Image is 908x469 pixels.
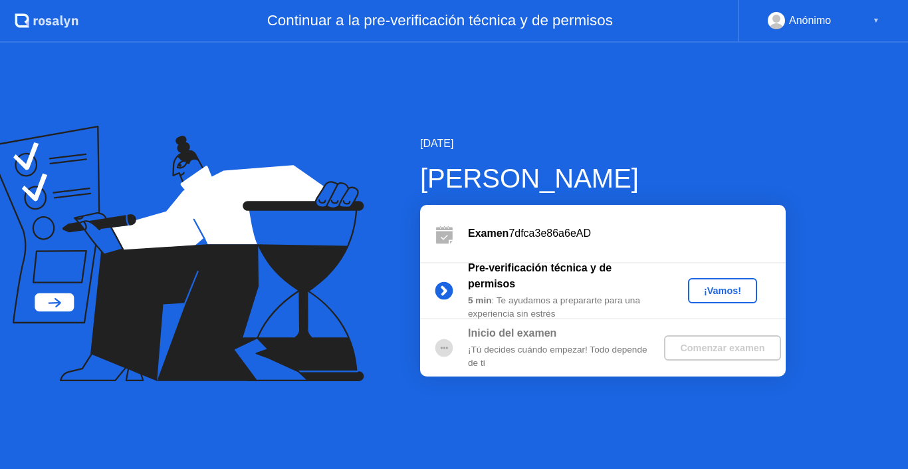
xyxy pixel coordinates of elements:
div: Comenzar examen [669,343,775,353]
div: ▼ [873,12,879,29]
div: Anónimo [789,12,831,29]
b: Examen [468,228,509,239]
b: Inicio del examen [468,327,556,339]
div: ¡Tú decides cuándo empezar! Todo depende de ti [468,343,659,371]
div: : Te ayudamos a prepararte para una experiencia sin estrés [468,294,659,321]
b: Pre-verificación técnica y de permisos [468,262,612,289]
button: Comenzar examen [664,335,780,361]
div: [DATE] [420,136,786,152]
div: ¡Vamos! [693,285,752,296]
div: 7dfca3e86a6eAD [468,226,786,241]
div: [PERSON_NAME] [420,158,786,198]
button: ¡Vamos! [688,278,757,303]
b: 5 min [468,295,492,305]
